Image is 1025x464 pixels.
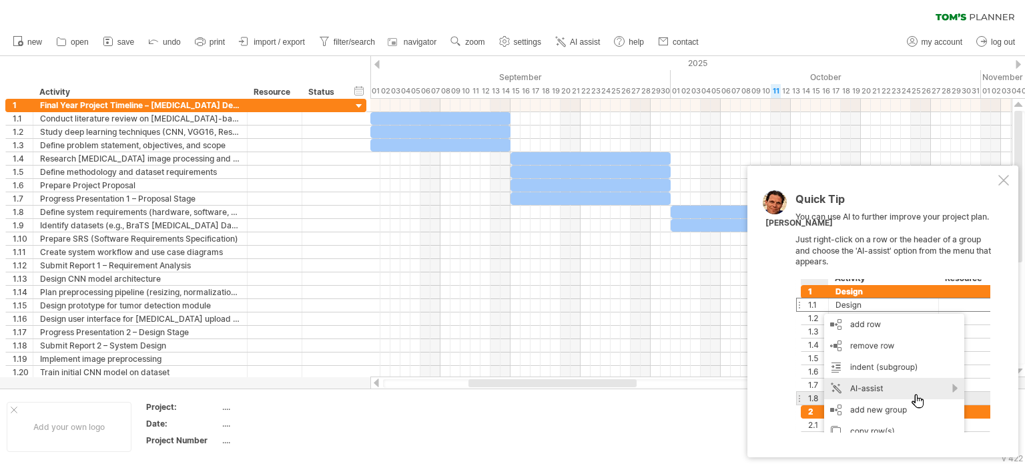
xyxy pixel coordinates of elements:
div: Study deep learning techniques (CNN, VGG16, ResNet, etc.) [40,126,240,138]
span: save [117,37,134,47]
div: Friday, 19 September 2025 [551,84,561,98]
div: 1.16 [13,312,33,325]
div: 1.4 [13,152,33,165]
div: Wednesday, 22 October 2025 [881,84,891,98]
span: contact [673,37,699,47]
div: Monday, 29 September 2025 [651,84,661,98]
div: Define methodology and dataset requirements [40,166,240,178]
div: Tuesday, 21 October 2025 [871,84,881,98]
div: Wednesday, 8 October 2025 [741,84,751,98]
div: Friday, 3 October 2025 [691,84,701,98]
div: Tuesday, 16 September 2025 [521,84,531,98]
div: Sunday, 7 September 2025 [430,84,440,98]
a: my account [904,33,966,51]
div: Wednesday, 10 September 2025 [460,84,470,98]
div: 1.9 [13,219,33,232]
div: Wednesday, 3 September 2025 [390,84,400,98]
a: zoom [447,33,488,51]
div: Thursday, 30 October 2025 [961,84,971,98]
a: log out [973,33,1019,51]
div: Monday, 27 October 2025 [931,84,941,98]
div: Monday, 15 September 2025 [510,84,521,98]
div: Thursday, 2 October 2025 [681,84,691,98]
div: 1.1 [13,112,33,125]
div: Tuesday, 4 November 2025 [1011,84,1021,98]
div: Define problem statement, objectives, and scope [40,139,240,152]
div: Wednesday, 24 September 2025 [601,84,611,98]
div: Friday, 12 September 2025 [480,84,490,98]
div: Saturday, 6 September 2025 [420,84,430,98]
div: Implement image preprocessing [40,353,240,365]
div: 1.14 [13,286,33,298]
div: Friday, 17 October 2025 [831,84,841,98]
div: Monday, 1 September 2025 [370,84,380,98]
div: Status [308,85,338,99]
a: open [53,33,93,51]
a: help [611,33,648,51]
div: Thursday, 18 September 2025 [541,84,551,98]
div: Tuesday, 2 September 2025 [380,84,390,98]
div: .... [222,401,334,413]
a: undo [145,33,185,51]
div: Monday, 3 November 2025 [1001,84,1011,98]
div: Sunday, 21 September 2025 [571,84,581,98]
div: .... [222,435,334,446]
div: 1.17 [13,326,33,338]
div: 1.2 [13,126,33,138]
div: Wednesday, 17 September 2025 [531,84,541,98]
div: Tuesday, 9 September 2025 [450,84,460,98]
div: Tuesday, 23 September 2025 [591,84,601,98]
span: settings [514,37,541,47]
div: Identify datasets (e.g., BraTS [MEDICAL_DATA] Dataset) [40,219,240,232]
div: Define system requirements (hardware, software, data) [40,206,240,218]
div: Final Year Project Timeline – [MEDICAL_DATA] Detection System [40,99,240,111]
div: Submit Report 1 – Requirement Analysis [40,259,240,272]
div: Sunday, 19 October 2025 [851,84,861,98]
div: Monday, 13 October 2025 [791,84,801,98]
div: Tuesday, 30 September 2025 [661,84,671,98]
div: Saturday, 4 October 2025 [701,84,711,98]
span: AI assist [570,37,600,47]
div: Monday, 22 September 2025 [581,84,591,98]
span: undo [163,37,181,47]
div: October 2025 [671,70,981,84]
div: Sunday, 12 October 2025 [781,84,791,98]
span: open [71,37,89,47]
div: Activity [39,85,240,99]
div: Thursday, 23 October 2025 [891,84,901,98]
div: 1.19 [13,353,33,365]
a: AI assist [552,33,604,51]
span: zoom [465,37,484,47]
div: 1.5 [13,166,33,178]
div: Project Number [146,435,220,446]
div: Add your own logo [7,402,131,452]
div: 1 [13,99,33,111]
a: settings [496,33,545,51]
div: Friday, 5 September 2025 [410,84,420,98]
div: Friday, 10 October 2025 [761,84,771,98]
div: Design prototype for tumor detection module [40,299,240,312]
div: Date: [146,418,220,429]
div: Monday, 8 September 2025 [440,84,450,98]
div: 1.15 [13,299,33,312]
div: Saturday, 18 October 2025 [841,84,851,98]
div: Resource [254,85,294,99]
div: September 2025 [370,70,671,84]
div: Saturday, 20 September 2025 [561,84,571,98]
div: 1.10 [13,232,33,245]
div: Prepare SRS (Software Requirements Specification) [40,232,240,245]
div: Research [MEDICAL_DATA] image processing and classification techniques [40,152,240,165]
div: 1.6 [13,179,33,192]
a: navigator [386,33,440,51]
a: contact [655,33,703,51]
a: save [99,33,138,51]
div: Conduct literature review on [MEDICAL_DATA]-based [MEDICAL_DATA] detection [40,112,240,125]
div: 1.7 [13,192,33,205]
div: Sunday, 5 October 2025 [711,84,721,98]
div: Sunday, 2 November 2025 [991,84,1001,98]
div: Sunday, 26 October 2025 [921,84,931,98]
span: log out [991,37,1015,47]
div: Submit Report 2 – System Design [40,339,240,352]
div: Plan preprocessing pipeline (resizing, normalization, augmentation) [40,286,240,298]
span: help [629,37,644,47]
